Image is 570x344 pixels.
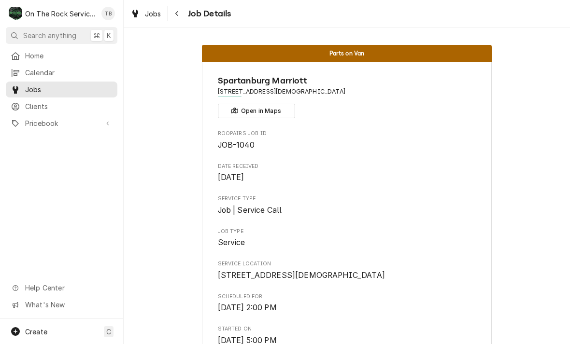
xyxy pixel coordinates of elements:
[106,327,111,337] span: C
[218,302,476,314] span: Scheduled For
[107,30,111,41] span: K
[25,328,47,336] span: Create
[218,130,476,151] div: Roopairs Job ID
[6,82,117,97] a: Jobs
[25,68,113,78] span: Calendar
[25,118,98,128] span: Pricebook
[218,130,476,138] span: Roopairs Job ID
[218,173,244,182] span: [DATE]
[218,260,476,268] span: Service Location
[218,238,245,247] span: Service
[218,74,476,87] span: Name
[170,6,185,21] button: Navigate back
[218,228,476,235] span: Job Type
[185,7,231,20] span: Job Details
[25,101,113,111] span: Clients
[218,260,476,281] div: Service Location
[23,30,76,41] span: Search anything
[218,237,476,248] span: Job Type
[25,9,96,19] div: On The Rock Services
[218,206,282,215] span: Job | Service Call
[218,293,476,301] span: Scheduled For
[6,280,117,296] a: Go to Help Center
[218,270,476,281] span: Service Location
[218,205,476,216] span: Service Type
[218,303,277,312] span: [DATE] 2:00 PM
[218,163,476,170] span: Date Received
[218,87,476,96] span: Address
[6,48,117,64] a: Home
[93,30,100,41] span: ⌘
[218,293,476,314] div: Scheduled For
[218,139,476,151] span: Roopairs Job ID
[6,115,117,131] a: Go to Pricebook
[218,163,476,183] div: Date Received
[6,98,117,114] a: Clients
[218,195,476,203] span: Service Type
[25,84,113,95] span: Jobs
[329,50,365,56] span: Parts on Van
[9,7,22,20] div: On The Rock Services's Avatar
[202,45,492,62] div: Status
[6,27,117,44] button: Search anything⌘K
[25,283,112,293] span: Help Center
[6,65,117,81] a: Calendar
[25,300,112,310] span: What's New
[218,271,385,280] span: [STREET_ADDRESS][DEMOGRAPHIC_DATA]
[218,228,476,248] div: Job Type
[127,6,165,22] a: Jobs
[218,74,476,118] div: Client Information
[218,325,476,333] span: Started On
[218,195,476,216] div: Service Type
[9,7,22,20] div: O
[145,9,161,19] span: Jobs
[101,7,115,20] div: TB
[25,51,113,61] span: Home
[218,172,476,183] span: Date Received
[218,140,255,150] span: JOB-1040
[101,7,115,20] div: Todd Brady's Avatar
[218,104,295,118] button: Open in Maps
[6,297,117,313] a: Go to What's New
